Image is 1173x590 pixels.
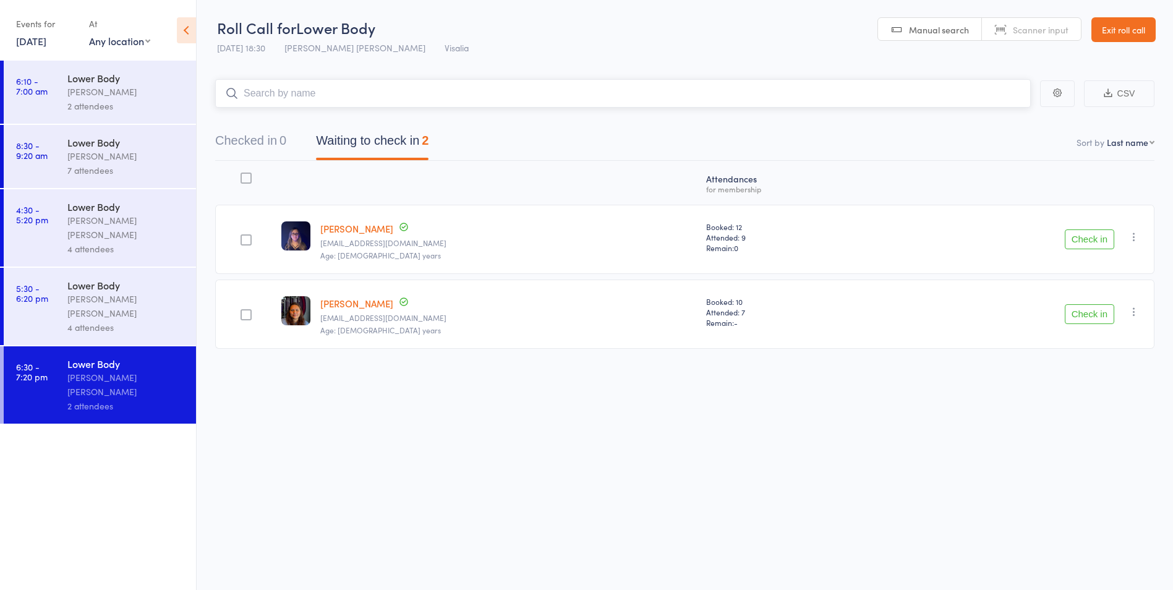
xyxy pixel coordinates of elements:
[67,278,186,292] div: Lower Body
[4,189,196,267] a: 4:30 -5:20 pmLower Body[PERSON_NAME] [PERSON_NAME]4 attendees
[217,41,265,54] span: [DATE] 18:30
[217,17,296,38] span: Roll Call for
[706,242,881,253] span: Remain:
[706,232,881,242] span: Attended: 9
[67,370,186,399] div: [PERSON_NAME] [PERSON_NAME]
[16,205,48,224] time: 4:30 - 5:20 pm
[4,125,196,188] a: 8:30 -9:20 amLower Body[PERSON_NAME]7 attendees
[67,149,186,163] div: [PERSON_NAME]
[67,85,186,99] div: [PERSON_NAME]
[67,135,186,149] div: Lower Body
[89,14,150,34] div: At
[1107,136,1148,148] div: Last name
[1065,304,1114,324] button: Check in
[1084,80,1154,107] button: CSV
[215,127,286,160] button: Checked in0
[16,140,48,160] time: 8:30 - 9:20 am
[909,24,969,36] span: Manual search
[734,317,738,328] span: -
[320,314,696,322] small: officer.rodriguez96@yahoo.com
[67,399,186,413] div: 2 attendees
[1013,24,1068,36] span: Scanner input
[320,325,441,335] span: Age: [DEMOGRAPHIC_DATA] years
[281,296,310,325] img: image1756148023.png
[16,14,77,34] div: Events for
[445,41,469,54] span: Visalia
[320,239,696,247] small: Mart3924@yahoo.com
[316,127,429,160] button: Waiting to check in2
[67,71,186,85] div: Lower Body
[67,357,186,370] div: Lower Body
[701,166,885,199] div: Atten­dances
[284,41,425,54] span: [PERSON_NAME] [PERSON_NAME]
[89,34,150,48] div: Any location
[296,17,375,38] span: Lower Body
[67,200,186,213] div: Lower Body
[67,320,186,335] div: 4 attendees
[67,242,186,256] div: 4 attendees
[706,296,881,307] span: Booked: 10
[215,79,1031,108] input: Search by name
[706,221,881,232] span: Booked: 12
[320,250,441,260] span: Age: [DEMOGRAPHIC_DATA] years
[67,99,186,113] div: 2 attendees
[16,76,48,96] time: 6:10 - 7:00 am
[4,346,196,424] a: 6:30 -7:20 pmLower Body[PERSON_NAME] [PERSON_NAME]2 attendees
[1065,229,1114,249] button: Check in
[706,317,881,328] span: Remain:
[4,61,196,124] a: 6:10 -7:00 amLower Body[PERSON_NAME]2 attendees
[734,242,738,253] span: 0
[67,292,186,320] div: [PERSON_NAME] [PERSON_NAME]
[16,283,48,303] time: 5:30 - 6:20 pm
[1091,17,1156,42] a: Exit roll call
[67,213,186,242] div: [PERSON_NAME] [PERSON_NAME]
[279,134,286,147] div: 0
[4,268,196,345] a: 5:30 -6:20 pmLower Body[PERSON_NAME] [PERSON_NAME]4 attendees
[1077,136,1104,148] label: Sort by
[706,185,881,193] div: for membership
[320,222,393,235] a: [PERSON_NAME]
[16,34,46,48] a: [DATE]
[422,134,429,147] div: 2
[67,163,186,177] div: 7 attendees
[16,362,48,382] time: 6:30 - 7:20 pm
[706,307,881,317] span: Attended: 7
[281,221,310,250] img: image1649102495.png
[320,297,393,310] a: [PERSON_NAME]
